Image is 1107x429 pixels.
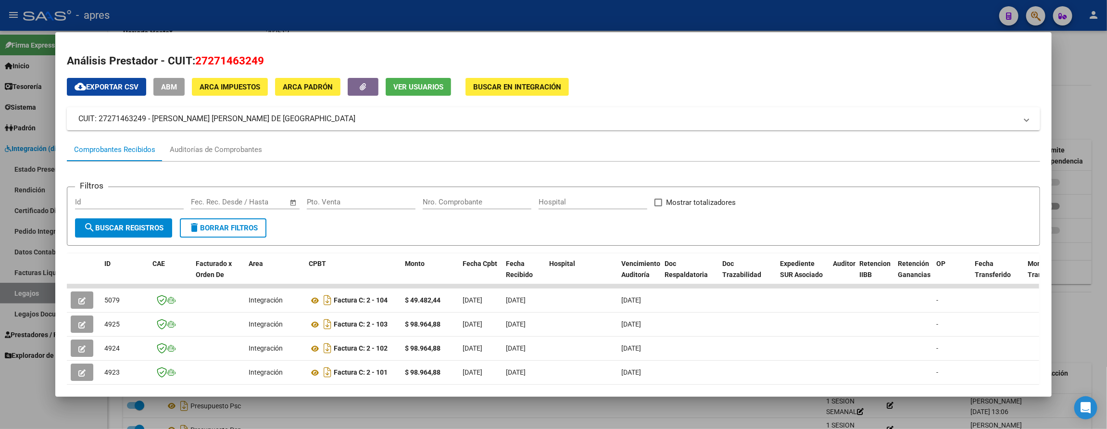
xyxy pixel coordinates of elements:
[506,368,526,376] span: [DATE]
[405,368,440,376] strong: $ 98.964,88
[78,113,1017,125] mat-panel-title: CUIT: 27271463249 - [PERSON_NAME] [PERSON_NAME] DE [GEOGRAPHIC_DATA]
[465,78,569,96] button: Buscar en Integración
[249,368,283,376] span: Integración
[334,321,388,328] strong: Factura C: 2 - 103
[621,296,641,304] span: [DATE]
[249,344,283,352] span: Integración
[855,253,894,296] datatable-header-cell: Retencion IIBB
[463,260,497,267] span: Fecha Cpbt
[104,296,120,304] span: 5079
[75,81,86,92] mat-icon: cloud_download
[506,296,526,304] span: [DATE]
[1024,253,1077,296] datatable-header-cell: Monto Transferido
[621,368,641,376] span: [DATE]
[780,260,823,278] span: Expediente SUR Asociado
[321,316,334,332] i: Descargar documento
[661,253,718,296] datatable-header-cell: Doc Respaldatoria
[75,83,138,91] span: Exportar CSV
[153,78,185,96] button: ABM
[321,292,334,308] i: Descargar documento
[75,218,172,238] button: Buscar Registros
[463,296,482,304] span: [DATE]
[74,144,155,155] div: Comprobantes Recibidos
[249,320,283,328] span: Integración
[506,344,526,352] span: [DATE]
[249,260,263,267] span: Area
[833,260,861,267] span: Auditoria
[275,78,340,96] button: ARCA Padrón
[101,253,149,296] datatable-header-cell: ID
[971,253,1024,296] datatable-header-cell: Fecha Transferido
[1074,396,1097,419] div: Open Intercom Messenger
[549,260,575,267] span: Hospital
[393,83,443,91] span: Ver Usuarios
[936,368,938,376] span: -
[84,224,164,232] span: Buscar Registros
[104,368,120,376] span: 4923
[200,83,260,91] span: ARCA Impuestos
[192,253,245,296] datatable-header-cell: Facturado x Orden De
[161,83,177,91] span: ABM
[463,320,482,328] span: [DATE]
[75,179,108,192] h3: Filtros
[975,260,1011,278] span: Fecha Transferido
[621,344,641,352] span: [DATE]
[288,197,299,208] button: Open calendar
[936,320,938,328] span: -
[152,260,165,267] span: CAE
[305,253,401,296] datatable-header-cell: CPBT
[617,253,661,296] datatable-header-cell: Vencimiento Auditoría
[245,253,305,296] datatable-header-cell: Area
[334,345,388,353] strong: Factura C: 2 - 102
[149,253,192,296] datatable-header-cell: CAE
[321,365,334,380] i: Descargar documento
[545,253,617,296] datatable-header-cell: Hospital
[189,222,200,233] mat-icon: delete
[1028,260,1064,278] span: Monto Transferido
[829,253,855,296] datatable-header-cell: Auditoria
[249,296,283,304] span: Integración
[195,54,264,67] span: 27271463249
[401,253,459,296] datatable-header-cell: Monto
[405,260,425,267] span: Monto
[936,344,938,352] span: -
[898,260,931,278] span: Retención Ganancias
[621,320,641,328] span: [DATE]
[722,260,761,278] span: Doc Trazabilidad
[189,224,258,232] span: Borrar Filtros
[405,296,440,304] strong: $ 49.482,44
[665,260,708,278] span: Doc Respaldatoria
[473,83,561,91] span: Buscar en Integración
[180,218,266,238] button: Borrar Filtros
[192,78,268,96] button: ARCA Impuestos
[463,368,482,376] span: [DATE]
[196,260,232,278] span: Facturado x Orden De
[894,253,932,296] datatable-header-cell: Retención Ganancias
[718,253,776,296] datatable-header-cell: Doc Trazabilidad
[283,83,333,91] span: ARCA Padrón
[67,107,1040,130] mat-expansion-panel-header: CUIT: 27271463249 - [PERSON_NAME] [PERSON_NAME] DE [GEOGRAPHIC_DATA]
[502,253,545,296] datatable-header-cell: Fecha Recibido
[463,344,482,352] span: [DATE]
[666,197,736,208] span: Mostrar totalizadores
[932,253,971,296] datatable-header-cell: OP
[104,344,120,352] span: 4924
[67,78,146,96] button: Exportar CSV
[459,253,502,296] datatable-header-cell: Fecha Cpbt
[104,260,111,267] span: ID
[191,198,230,206] input: Fecha inicio
[334,369,388,377] strong: Factura C: 2 - 101
[67,53,1040,69] h2: Análisis Prestador - CUIT:
[405,320,440,328] strong: $ 98.964,88
[104,320,120,328] span: 4925
[239,198,285,206] input: Fecha fin
[334,297,388,304] strong: Factura C: 2 - 104
[859,260,891,278] span: Retencion IIBB
[506,260,533,278] span: Fecha Recibido
[621,260,660,278] span: Vencimiento Auditoría
[405,344,440,352] strong: $ 98.964,88
[321,341,334,356] i: Descargar documento
[776,253,829,296] datatable-header-cell: Expediente SUR Asociado
[386,78,451,96] button: Ver Usuarios
[309,260,326,267] span: CPBT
